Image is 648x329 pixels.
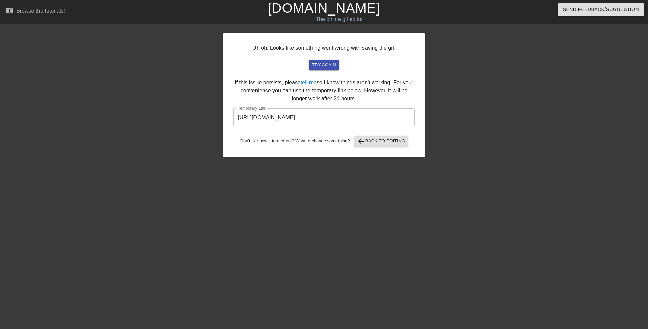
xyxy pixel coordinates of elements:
input: bare [233,108,415,127]
button: Send Feedback/Suggestion [558,3,644,16]
button: Back to Editing [354,136,408,147]
span: Send Feedback/Suggestion [563,5,639,14]
span: Back to Editing [357,137,405,145]
span: menu_book [5,6,13,14]
span: arrow_back [357,137,365,145]
div: Uh oh. Looks like something went wrong with saving the gif. If this issue persists, please so I k... [223,33,425,157]
span: try again [312,61,336,69]
a: Browse the tutorials! [5,6,65,17]
div: The online gif editor [219,15,459,23]
a: [DOMAIN_NAME] [268,1,380,16]
div: Browse the tutorials! [16,8,65,14]
div: Don't like how it turned out? Want to change something? [233,136,415,147]
a: tell me [301,80,317,85]
button: try again [309,60,339,70]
